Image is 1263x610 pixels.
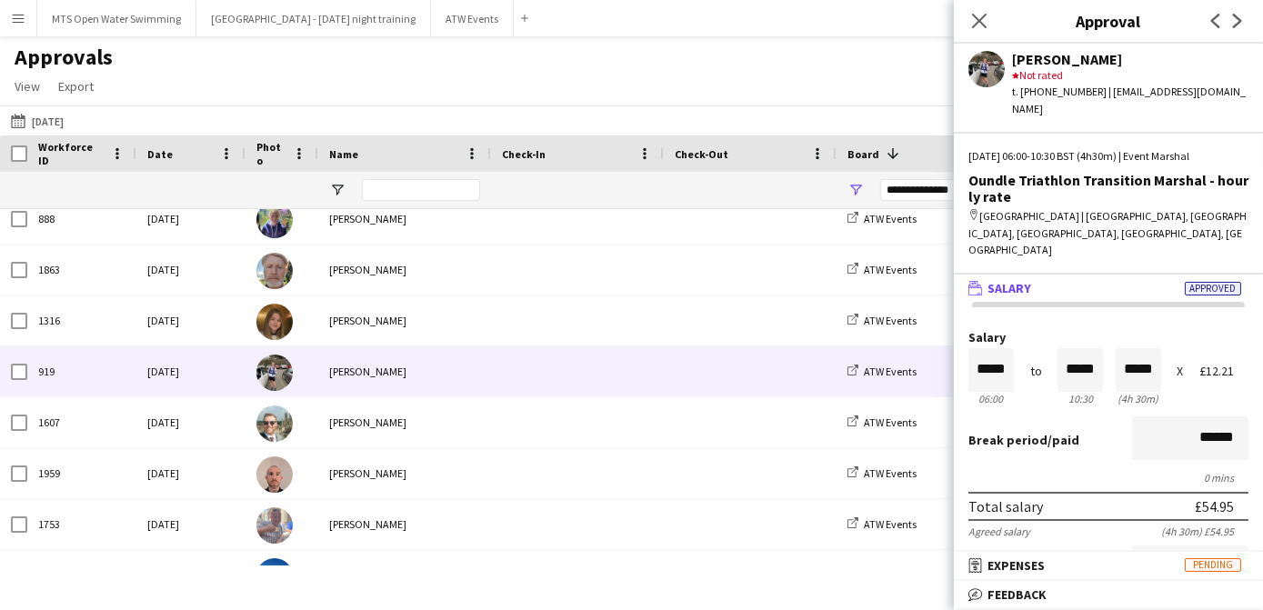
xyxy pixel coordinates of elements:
div: 1284 [27,550,136,600]
a: View [7,75,47,98]
div: 4h 30m [1116,392,1161,405]
a: ATW Events [847,263,917,276]
img: Rhianna Johnson [256,202,293,238]
div: 1316 [27,295,136,345]
span: ATW Events [864,212,917,225]
span: Expenses [987,557,1045,574]
div: [DATE] [136,346,246,396]
img: Andy Hawkins [256,507,293,544]
div: 1753 [27,499,136,549]
div: 919 [27,346,136,396]
img: Joe Langham [256,405,293,442]
button: Open Filter Menu [847,182,864,198]
button: [DATE] [7,110,67,132]
input: Name Filter Input [362,179,480,201]
div: £54.95 [1195,497,1234,515]
div: 888 [27,194,136,244]
div: [DATE] [136,499,246,549]
span: ATW Events [864,263,917,276]
a: ATW Events [847,415,917,429]
div: [GEOGRAPHIC_DATA] | [GEOGRAPHIC_DATA], [GEOGRAPHIC_DATA], [GEOGRAPHIC_DATA], [GEOGRAPHIC_DATA], [... [968,208,1248,258]
div: [PERSON_NAME] [318,346,491,396]
div: Oundle Triathlon Transition Marshal - hourly rate [968,172,1248,205]
div: [PERSON_NAME] [318,550,491,600]
div: [DATE] [136,397,246,447]
h3: Approval [954,9,1263,33]
span: Check-Out [675,147,728,161]
span: Break period [968,432,1047,448]
div: [DATE] [136,295,246,345]
a: ATW Events [847,365,917,378]
div: 1607 [27,397,136,447]
div: 1959 [27,448,136,498]
mat-expansion-panel-header: ExpensesPending [954,552,1263,579]
span: Workforce ID [38,140,104,167]
div: £12.21 [1199,365,1248,378]
span: Approved [1185,282,1241,295]
img: Janeme Lam [256,558,293,595]
span: ATW Events [864,466,917,480]
span: ATW Events [864,415,917,429]
a: ATW Events [847,212,917,225]
mat-expansion-panel-header: SalaryApproved [954,275,1263,302]
span: Feedback [987,586,1047,603]
div: [DATE] [136,550,246,600]
span: Board [847,147,879,161]
span: Export [58,78,94,95]
div: Agreed salary [968,525,1030,538]
div: to [1030,365,1042,378]
mat-expansion-panel-header: Feedback [954,581,1263,608]
div: X [1177,365,1183,378]
div: [PERSON_NAME] [318,448,491,498]
label: /paid [968,432,1079,448]
span: ATW Events [864,365,917,378]
div: [PERSON_NAME] [318,499,491,549]
div: (4h 30m) £54.95 [1161,525,1248,538]
span: ATW Events [864,314,917,327]
div: [PERSON_NAME] [318,194,491,244]
a: Export [51,75,101,98]
div: Total salary [968,497,1043,515]
div: [DATE] [136,448,246,498]
img: Sara Pearce [256,355,293,391]
div: Not rated [1012,67,1248,84]
div: [DATE] 06:00-10:30 BST (4h30m) | Event Marshal [968,148,1248,165]
button: [GEOGRAPHIC_DATA] - [DATE] night training [196,1,431,36]
a: ATW Events [847,466,917,480]
button: Open Filter Menu [329,182,346,198]
img: Chloe Johnson [256,304,293,340]
span: Photo [256,140,286,167]
a: ATW Events [847,314,917,327]
div: [PERSON_NAME] [318,397,491,447]
div: 06:00 [968,392,1014,405]
div: [PERSON_NAME] [318,295,491,345]
span: Salary [987,280,1031,296]
div: t. [PHONE_NUMBER] | [EMAIL_ADDRESS][DOMAIN_NAME] [1012,84,1248,116]
a: ATW Events [847,517,917,531]
span: ATW Events [864,517,917,531]
div: [DATE] [136,194,246,244]
div: 1863 [27,245,136,295]
span: Pending [1185,558,1241,572]
div: 10:30 [1058,392,1103,405]
img: Daniel Ryan [256,456,293,493]
label: Salary [968,331,1248,345]
div: [DATE] [136,245,246,295]
div: 0 mins [968,471,1248,485]
div: [PERSON_NAME] [1012,51,1248,67]
button: MTS Open Water Swimming [37,1,196,36]
span: View [15,78,40,95]
span: Name [329,147,358,161]
span: Date [147,147,173,161]
img: Christopher Renforth [256,253,293,289]
div: [PERSON_NAME] [318,245,491,295]
button: ATW Events [431,1,514,36]
span: Check-In [502,147,546,161]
